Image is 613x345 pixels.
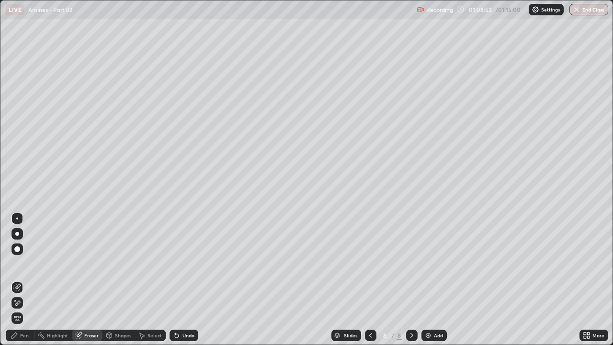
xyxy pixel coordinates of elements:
img: add-slide-button [424,332,432,339]
div: More [592,333,604,338]
div: Select [148,333,162,338]
div: 8 [397,331,402,340]
div: Shapes [115,333,131,338]
img: end-class-cross [573,6,580,13]
div: Undo [182,333,194,338]
div: Highlight [47,333,68,338]
p: Recording [426,6,453,13]
img: class-settings-icons [532,6,539,13]
div: / [392,333,395,338]
img: recording.375f2c34.svg [417,6,424,13]
span: Erase all [12,315,23,321]
p: Settings [541,7,560,12]
div: Add [434,333,443,338]
div: Pen [20,333,29,338]
p: Amines - Part 02 [28,6,72,13]
div: Eraser [84,333,99,338]
p: LIVE [9,6,22,13]
button: End Class [569,4,608,15]
div: 8 [380,333,390,338]
div: Slides [344,333,357,338]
